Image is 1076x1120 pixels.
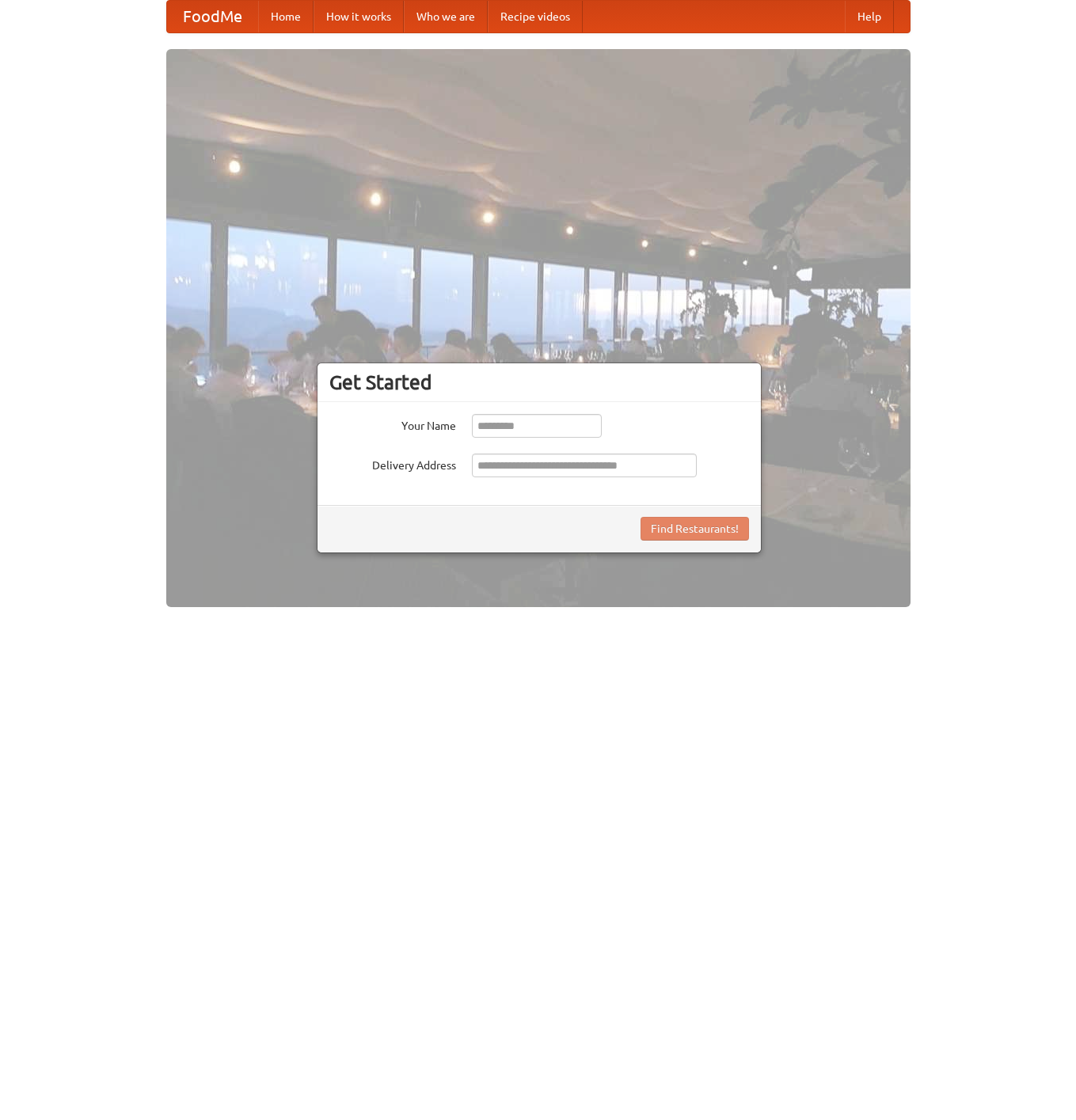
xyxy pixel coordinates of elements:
[258,1,314,32] a: Home
[845,1,894,32] a: Help
[488,1,583,32] a: Recipe videos
[314,1,404,32] a: How it works
[167,1,258,32] a: FoodMe
[641,517,749,541] button: Find Restaurants!
[329,414,456,434] label: Your Name
[404,1,488,32] a: Who we are
[329,454,456,473] label: Delivery Address
[329,370,749,394] h3: Get Started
